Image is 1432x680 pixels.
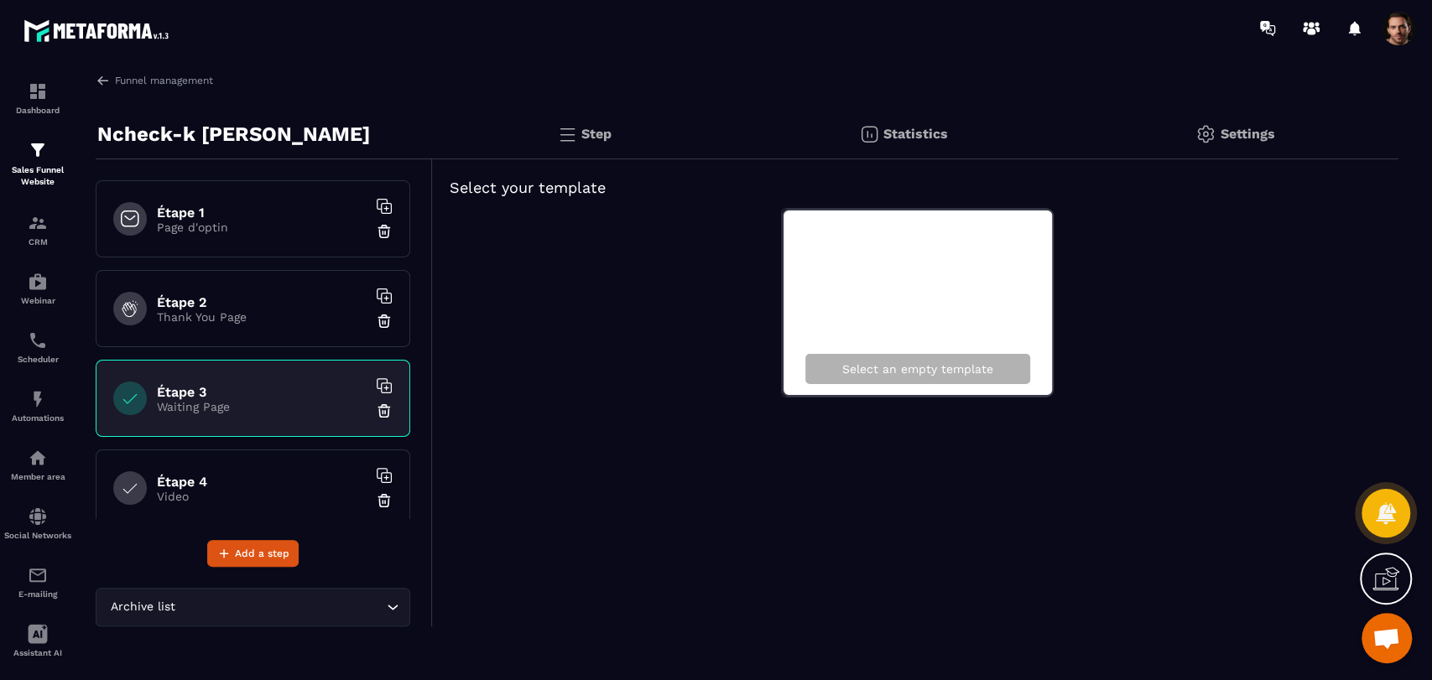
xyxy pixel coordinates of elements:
[4,648,71,657] p: Assistant AI
[4,435,71,494] a: automationsautomationsMember area
[28,389,48,409] img: automations
[450,176,1382,200] h5: Select your template
[4,355,71,364] p: Scheduler
[179,598,383,616] input: Search for option
[4,106,71,115] p: Dashboard
[157,384,367,400] h6: Étape 3
[96,588,410,626] div: Search for option
[28,330,48,350] img: scheduler
[859,124,879,144] img: stats.20deebd0.svg
[4,494,71,553] a: social-networksocial-networkSocial Networks
[28,506,48,527] img: social-network
[97,117,370,151] p: Ncheck-k [PERSON_NAME]
[4,200,71,259] a: formationformationCRM
[4,296,71,305] p: Webinar
[883,126,948,142] p: Statistics
[1362,613,1412,663] div: Mở cuộc trò chuyện
[157,205,367,221] h6: Étape 1
[28,140,48,160] img: formation
[4,611,71,670] a: Assistant AI
[4,472,71,481] p: Member area
[28,272,48,292] img: automations
[376,492,393,509] img: trash
[557,124,577,144] img: bars.0d591741.svg
[4,553,71,611] a: emailemailE-mailing
[4,127,71,200] a: formationformationSales Funnel Website
[4,531,71,540] p: Social Networks
[207,540,299,567] button: Add a step
[4,376,71,435] a: automationsautomationsAutomations
[1195,124,1216,144] img: setting-gr.5f69749f.svg
[107,598,179,616] span: Archive list
[4,318,71,376] a: schedulerschedulerScheduler
[157,490,367,503] p: Video
[1220,126,1274,142] p: Settings
[4,413,71,423] p: Automations
[4,237,71,247] p: CRM
[157,221,367,234] p: Page d'optin
[581,126,612,142] p: Step
[376,313,393,330] img: trash
[96,73,111,88] img: arrow
[157,474,367,490] h6: Étape 4
[376,223,393,240] img: trash
[4,69,71,127] a: formationformationDashboard
[4,164,71,188] p: Sales Funnel Website
[157,310,367,324] p: Thank You Page
[28,81,48,101] img: formation
[23,15,174,46] img: logo
[4,259,71,318] a: automationsautomationsWebinar
[28,213,48,233] img: formation
[842,362,993,376] p: Select an empty template
[28,565,48,585] img: email
[96,73,213,88] a: Funnel management
[235,545,289,562] span: Add a step
[376,402,393,419] img: trash
[28,448,48,468] img: automations
[4,589,71,599] p: E-mailing
[157,294,367,310] h6: Étape 2
[157,400,367,413] p: Waiting Page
